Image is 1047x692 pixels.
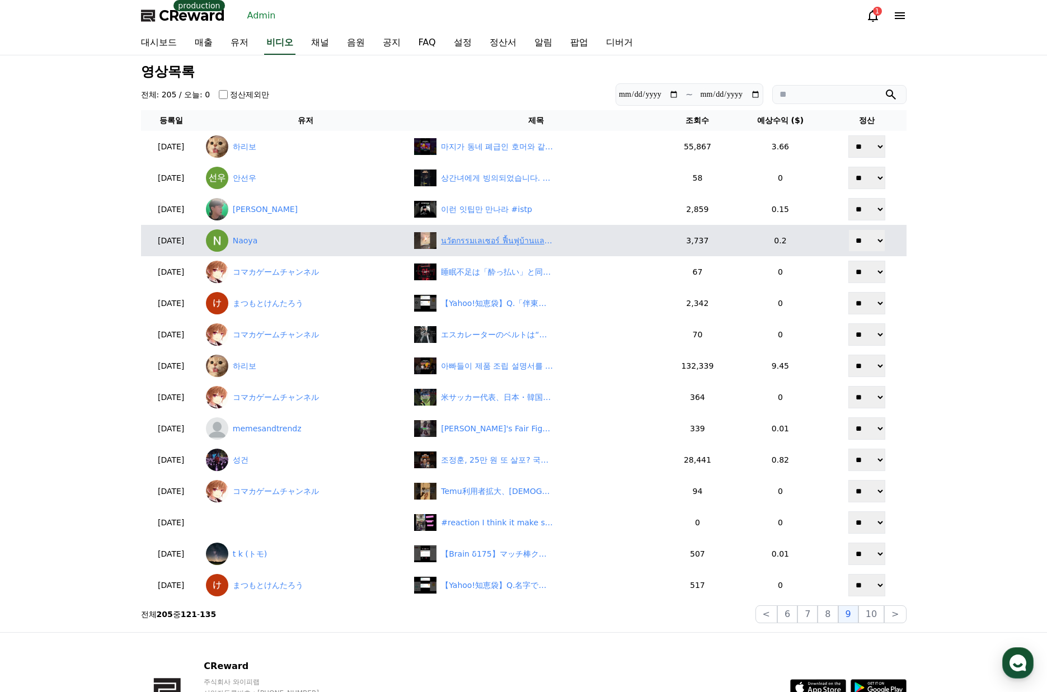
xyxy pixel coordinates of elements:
[441,548,553,560] div: 【Brain δ175】マッチ棒クイズ #shorts
[141,256,201,288] td: [DATE]
[686,88,693,101] p: ~
[441,360,553,372] div: 아빠들이 제품 조립 설명서를 읽지 않으면 벌어지는 일들
[204,677,400,686] p: 주식회사 와이피랩
[733,476,828,507] td: 0
[662,319,733,350] td: 70
[132,31,186,55] a: 대시보드
[141,131,201,162] td: [DATE]
[206,261,405,283] a: コマカゲームチャンネル
[414,295,658,312] a: 【Yahoo!知恵袋】Q.「伴東」←これは何て読むのでしょうか？ 教えてください。#shorts #yahoo知恵袋 【Yahoo!知恵袋】Q.「伴東」←これは何て読むのでしょうか？ 教えてくだ...
[414,295,436,312] img: 【Yahoo!知恵袋】Q.「伴東」←これは何て読むのでしょうか？ 教えてください。#shorts #yahoo知恵袋
[441,298,553,309] div: 【Yahoo!知恵袋】Q.「伴東」←これは何て読むのでしょうか？ 教えてください。#shorts #yahoo知恵袋
[733,413,828,444] td: 0.01
[157,610,173,619] strong: 205
[141,444,201,476] td: [DATE]
[662,382,733,413] td: 364
[206,574,228,596] img: まつもとけんたろう
[441,486,553,497] div: Temu利用者拡大、日本の消費者調査で判明
[264,31,295,55] a: 비디오
[141,382,201,413] td: [DATE]
[200,610,216,619] strong: 135
[206,355,228,377] img: 하리보
[141,162,201,194] td: [DATE]
[173,371,186,380] span: 설정
[481,31,525,55] a: 정산서
[141,194,201,225] td: [DATE]
[201,110,410,131] th: 유저
[414,451,436,468] img: 조정훈, 25만 원 또 살포? 국민들 소비쿠폰 중독되겠다
[414,201,658,218] a: 이런 잇팁만 만나라 #istp 이런 잇팁만 만나라 #istp
[866,9,880,22] a: 1
[733,382,828,413] td: 0
[733,131,828,162] td: 3.66
[733,225,828,256] td: 0.2
[662,350,733,382] td: 132,339
[414,577,658,594] a: 【Yahoo!知恵袋】Q.名字で「大寶」は何て読むのですか？#shorts #yahoo知恵袋 【Yahoo!知恵袋】Q.名字で「大寶」は何て読むのですか？#shorts #yahoo知恵袋
[206,198,228,220] img: 황영영
[141,319,201,350] td: [DATE]
[206,574,405,596] a: まつもとけんたろう
[206,355,405,377] a: 하리보
[338,31,374,55] a: 음원
[441,141,553,153] div: 마지가 동네 폐급인 호머와 같이 살고 있는 이유
[141,110,201,131] th: 등록일
[414,326,658,343] a: エスカレーターのベルトは“自動で掃除されている” エスカレーターのベルトは“自動で掃除されている”
[733,110,828,131] th: 예상수익 ($)
[206,417,405,440] a: memesandtrendz
[35,371,42,380] span: 홈
[206,449,405,471] a: 성건
[410,110,662,131] th: 제목
[818,605,838,623] button: 8
[141,538,201,569] td: [DATE]
[206,292,405,314] a: まつもとけんたろう
[441,172,553,184] div: 상간녀에게 빙의되었습니다. #숏챠, #shortcha, #상간녀에게 빙의되었습니다.
[141,350,201,382] td: [DATE]
[206,198,405,220] a: [PERSON_NAME]
[733,256,828,288] td: 0
[230,89,269,100] label: 정산제외만
[410,31,445,55] a: FAQ
[414,420,436,437] img: Raja's Fair Fight: Chaos in the Ring? Theories & Reactions #shorts
[441,454,553,466] div: 조정훈, 25만 원 또 살포? 국민들 소비쿠폰 중독되겠다
[141,569,201,601] td: [DATE]
[141,476,201,507] td: [DATE]
[414,138,436,155] img: 마지가 동네 폐급인 호머와 같이 살고 있는 이유
[414,263,436,280] img: 睡眠不足は「酔っ払い」と同じ状態を作る
[141,609,217,620] p: 전체 중 -
[414,545,658,562] a: 【Brain δ175】マッチ棒クイズ #shorts 【Brain δ175】マッチ棒クイズ #shorts
[206,323,405,346] a: コマカゲームチャンネル
[441,392,553,403] div: 米サッカー代表、日本・韓国との親善試合にMLS選手12人招集
[777,605,797,623] button: 6
[662,110,733,131] th: 조회수
[414,514,436,531] img: #reaction I think it make sense for our western labeled region to agree and practice applying this
[206,449,228,471] img: 성건
[181,610,197,619] strong: 121
[662,225,733,256] td: 3,737
[662,538,733,569] td: 507
[102,372,116,381] span: 대화
[797,605,818,623] button: 7
[414,577,436,594] img: 【Yahoo!知恵袋】Q.名字で「大寶」は何て読むのですか？#shorts #yahoo知恵袋
[414,138,658,155] a: 마지가 동네 폐급인 호머와 같이 살고 있는 이유 마지가 동네 폐급인 호머와 같이 살고 있는 이유
[884,605,906,623] button: >
[662,507,733,538] td: 0
[441,204,532,215] div: 이런 잇팁만 만나라 #istp
[441,329,553,341] div: エスカレーターのベルトは“自動で掃除されている”
[733,444,828,476] td: 0.82
[441,517,553,529] div: #reaction I think it make sense for our western labeled region to agree and practice applying this
[206,480,405,502] a: コマカゲームチャンネル
[662,131,733,162] td: 55,867
[733,350,828,382] td: 9.45
[206,386,228,408] img: コマカゲームチャンネル
[206,229,405,252] a: Naoya
[441,235,553,247] div: นวัตกรรมเลเซอร์ ฟื้นฟูบ้านและธุรกิจเติบโต✨🏡
[414,389,658,406] a: 米サッカー代表、日本・韓国との親善試合にMLS選手12人招集 米サッカー代表、日本・韓国との親善試合にMLS選手12人招集
[374,31,410,55] a: 공지
[662,288,733,319] td: 2,342
[733,538,828,569] td: 0.01
[141,89,210,100] h4: 전체: 205 / 오늘: 0
[441,580,553,591] div: 【Yahoo!知恵袋】Q.名字で「大寶」は何て読むのですか？#shorts #yahoo知恵袋
[662,569,733,601] td: 517
[414,170,436,186] img: 상간녀에게 빙의되었습니다. #숏챠, #shortcha, #상간녀에게 빙의되었습니다.
[414,514,658,531] a: #reaction I think it make sense for our western labeled region to agree and practice applying thi...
